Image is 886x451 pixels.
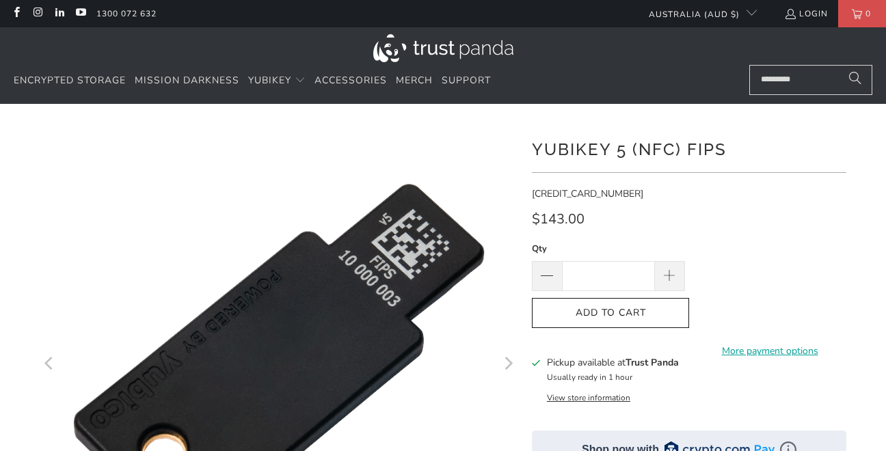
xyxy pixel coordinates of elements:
[96,6,157,21] a: 1300 072 632
[547,355,679,370] h3: Pickup available at
[442,65,491,97] a: Support
[135,74,239,87] span: Mission Darkness
[532,135,846,162] h1: YubiKey 5 (NFC) FIPS
[749,65,872,95] input: Search...
[532,241,685,256] label: Qty
[75,8,86,19] a: Trust Panda Australia on YouTube
[626,356,679,369] b: Trust Panda
[396,74,433,87] span: Merch
[693,344,846,359] a: More payment options
[248,65,306,97] summary: YubiKey
[14,74,126,87] span: Encrypted Storage
[442,74,491,87] span: Support
[547,392,630,403] button: View store information
[248,74,291,87] span: YubiKey
[135,65,239,97] a: Mission Darkness
[14,65,491,97] nav: Translation missing: en.navigation.header.main_nav
[31,8,43,19] a: Trust Panda Australia on Instagram
[532,298,689,329] button: Add to Cart
[14,65,126,97] a: Encrypted Storage
[10,8,22,19] a: Trust Panda Australia on Facebook
[314,65,387,97] a: Accessories
[314,74,387,87] span: Accessories
[532,210,585,228] span: $143.00
[396,65,433,97] a: Merch
[546,307,675,319] span: Add to Cart
[532,187,643,200] span: [CREDIT_CARD_NUMBER]
[53,8,65,19] a: Trust Panda Australia on LinkedIn
[547,372,632,383] small: Usually ready in 1 hour
[838,65,872,95] button: Search
[784,6,828,21] a: Login
[373,34,513,62] img: Trust Panda Australia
